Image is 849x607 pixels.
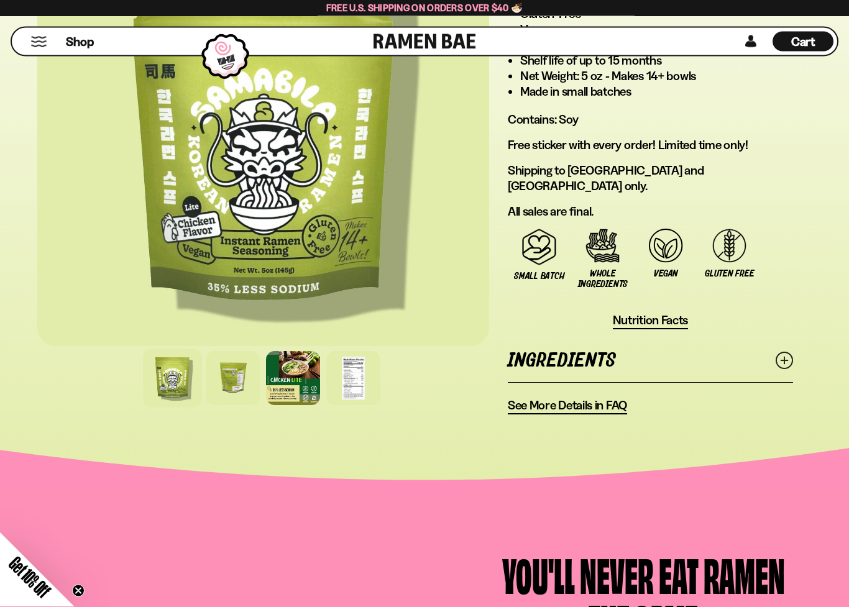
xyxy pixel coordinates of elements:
[66,34,94,50] span: Shop
[705,269,754,280] span: Gluten Free
[508,398,627,415] a: See More Details in FAQ
[704,552,785,598] div: Ramen
[613,313,689,330] button: Nutrition Facts
[30,37,47,47] button: Mobile Menu Trigger
[559,112,579,127] span: Soy
[613,313,689,329] span: Nutrition Facts
[326,2,523,14] span: Free U.S. Shipping on Orders over $40 🍜
[773,28,833,55] a: Cart
[577,269,628,290] span: Whole Ingredients
[66,32,94,52] a: Shop
[502,552,575,598] div: You'll
[508,340,793,383] a: Ingredients
[6,553,54,601] span: Get 10% Off
[654,269,678,280] span: Vegan
[72,585,85,597] button: Close teaser
[659,552,699,598] div: Eat
[520,69,793,84] li: Net Weight: 5 oz - Makes 14+ bowls
[508,138,748,153] span: Free sticker with every order! Limited time only!
[520,84,793,100] li: Made in small batches
[508,112,579,127] span: Contains:
[508,204,793,220] p: All sales are final.
[514,272,564,282] span: Small Batch
[580,552,654,598] div: Never
[791,34,815,49] span: Cart
[508,398,627,414] span: See More Details in FAQ
[508,163,704,194] span: Shipping to [GEOGRAPHIC_DATA] and [GEOGRAPHIC_DATA] only.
